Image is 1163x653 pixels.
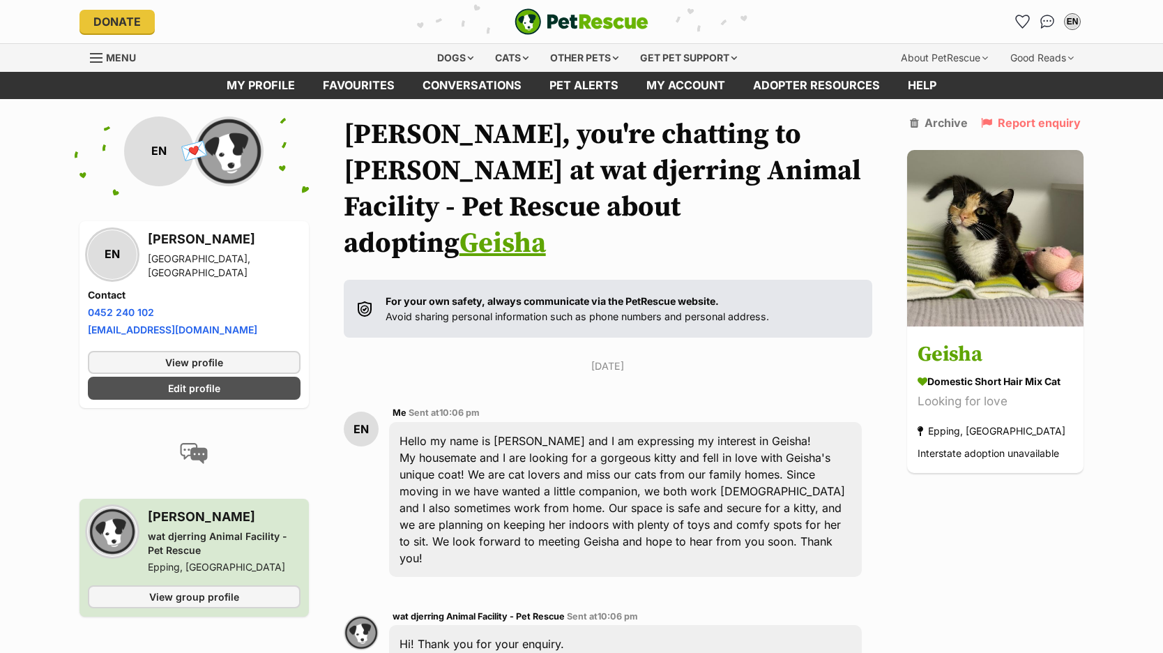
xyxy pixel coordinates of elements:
[386,295,719,307] strong: For your own safety, always communicate via the PetRescue website.
[439,407,480,418] span: 10:06 pm
[88,306,154,318] a: 0452 240 102
[459,226,546,261] a: Geisha
[567,611,638,622] span: Sent at
[393,611,565,622] span: wat djerring Animal Facility - Pet Rescue
[88,230,137,279] div: EN
[88,324,257,336] a: [EMAIL_ADDRESS][DOMAIN_NAME]
[1011,10,1033,33] a: Favourites
[213,72,309,99] a: My profile
[1065,15,1079,29] div: EN
[178,136,210,166] span: 💌
[907,329,1084,473] a: Geisha Domestic Short Hair Mix Cat Looking for love Epping, [GEOGRAPHIC_DATA] Interstate adoption...
[907,150,1084,326] img: Geisha
[88,585,301,608] a: View group profile
[124,117,194,186] div: EN
[148,252,301,280] div: [GEOGRAPHIC_DATA], [GEOGRAPHIC_DATA]
[409,407,480,418] span: Sent at
[630,44,747,72] div: Get pet support
[148,507,301,527] h3: [PERSON_NAME]
[918,447,1059,459] span: Interstate adoption unavailable
[194,117,264,186] img: wat djerring Animal Facility - Pet Rescue profile pic
[1036,10,1058,33] a: Conversations
[739,72,894,99] a: Adopter resources
[148,230,301,249] h3: [PERSON_NAME]
[309,72,409,99] a: Favourites
[918,392,1073,411] div: Looking for love
[386,294,769,324] p: Avoid sharing personal information such as phone numbers and personal address.
[409,72,535,99] a: conversations
[90,44,146,69] a: Menu
[535,72,632,99] a: Pet alerts
[88,507,137,556] img: wat djerring Animal Facility - Pet Rescue profile pic
[891,44,998,72] div: About PetRescue
[894,72,950,99] a: Help
[344,117,872,262] h1: [PERSON_NAME], you're chatting to [PERSON_NAME] at wat djerring Animal Facility - Pet Rescue abou...
[910,117,968,129] a: Archive
[148,560,301,574] div: Epping, [GEOGRAPHIC_DATA]
[981,117,1081,129] a: Report enquiry
[1001,44,1084,72] div: Good Reads
[598,611,638,622] span: 10:06 pm
[149,590,239,604] span: View group profile
[1061,10,1084,33] button: My account
[389,422,862,577] div: Hello my name is [PERSON_NAME] and I am expressing my interest in Geisha! My housemate and I are ...
[427,44,483,72] div: Dogs
[515,8,648,35] a: PetRescue
[344,359,872,373] p: [DATE]
[1040,15,1055,29] img: chat-41dd97257d64d25036548639549fe6c8038ab92f7586957e7f3b1b290dea8141.svg
[918,421,1065,440] div: Epping, [GEOGRAPHIC_DATA]
[918,339,1073,370] h3: Geisha
[918,374,1073,389] div: Domestic Short Hair Mix Cat
[344,615,379,650] img: wat djerring Animal Facility - Pet Rescue profile pic
[88,377,301,400] a: Edit profile
[165,355,223,370] span: View profile
[485,44,538,72] div: Cats
[88,288,301,302] h4: Contact
[180,443,208,464] img: conversation-icon-4a6f8262b818ee0b60e3300018af0b2d0b884aa5de6e9bcb8d3d4eeb1a70a7c4.svg
[1011,10,1084,33] ul: Account quick links
[344,412,379,446] div: EN
[168,381,220,396] span: Edit profile
[79,10,155,33] a: Donate
[515,8,648,35] img: logo-e224e6f780fb5917bec1dbf3a21bbac754714ae5b6737aabdf751b685950b380.svg
[632,72,739,99] a: My account
[106,52,136,63] span: Menu
[393,407,406,418] span: Me
[148,530,301,557] div: wat djerring Animal Facility - Pet Rescue
[88,351,301,374] a: View profile
[540,44,628,72] div: Other pets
